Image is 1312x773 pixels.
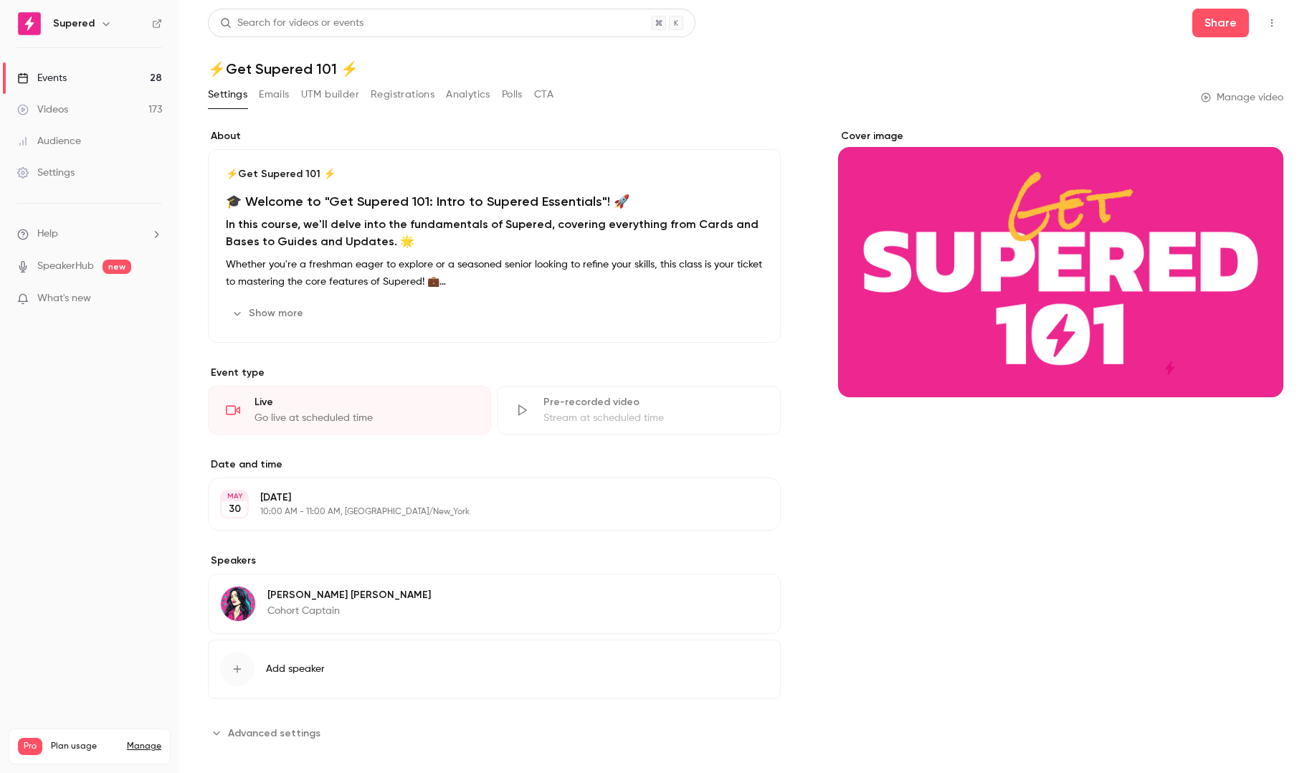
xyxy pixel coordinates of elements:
button: Show more [226,302,312,325]
a: Manage [127,741,161,752]
a: Manage video [1201,90,1283,105]
button: Settings [208,83,247,106]
button: Advanced settings [208,721,329,744]
section: Cover image [838,129,1283,397]
div: Live [255,395,473,409]
div: Settings [17,166,75,180]
div: LiveGo live at scheduled time [208,386,491,435]
p: Cohort Captain [267,604,431,618]
h1: ⚡️Get Supered 101 ⚡️ [208,60,1283,77]
span: new [103,260,131,274]
div: Search for videos or events [220,16,363,31]
div: Videos [17,103,68,117]
span: Plan usage [51,741,118,752]
button: UTM builder [301,83,359,106]
p: [PERSON_NAME] [PERSON_NAME] [267,588,431,602]
button: Registrations [371,83,434,106]
div: Stream at scheduled time [543,411,762,425]
span: What's new [37,291,91,306]
p: Event type [208,366,781,380]
p: [DATE] [260,490,705,505]
label: Date and time [208,457,781,472]
button: Analytics [446,83,490,106]
div: Lindsey Smith[PERSON_NAME] [PERSON_NAME]Cohort Captain [208,574,781,634]
div: Events [17,71,67,85]
img: Lindsey Smith [221,587,255,621]
span: Advanced settings [228,726,320,741]
label: About [208,129,781,143]
div: Go live at scheduled time [255,411,473,425]
p: 30 [229,502,241,516]
a: SpeakerHub [37,259,94,274]
div: Audience [17,134,81,148]
div: MAY [222,491,247,501]
section: Advanced settings [208,721,781,744]
button: Add speaker [208,640,781,698]
h2: In this course, we'll delve into the fundamentals of Supered, covering everything from Cards and ... [226,216,763,250]
li: help-dropdown-opener [17,227,162,242]
button: Polls [502,83,523,106]
p: ⚡️Get Supered 101 ⚡️ [226,167,763,181]
button: CTA [534,83,553,106]
label: Cover image [838,129,1283,143]
span: Add speaker [266,662,325,676]
label: Speakers [208,554,781,568]
h6: Supered [53,16,95,31]
p: 10:00 AM - 11:00 AM, [GEOGRAPHIC_DATA]/New_York [260,506,705,518]
span: Help [37,227,58,242]
button: Emails [259,83,289,106]
p: Whether you're a freshman eager to explore or a seasoned senior looking to refine your skills, th... [226,256,763,290]
span: Pro [18,738,42,755]
div: Pre-recorded videoStream at scheduled time [497,386,780,435]
h1: 🎓 Welcome to "Get Supered 101: Intro to Supered Essentials"! 🚀 [226,193,763,210]
button: Share [1192,9,1249,37]
img: Supered [18,12,41,35]
div: Pre-recorded video [543,395,762,409]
